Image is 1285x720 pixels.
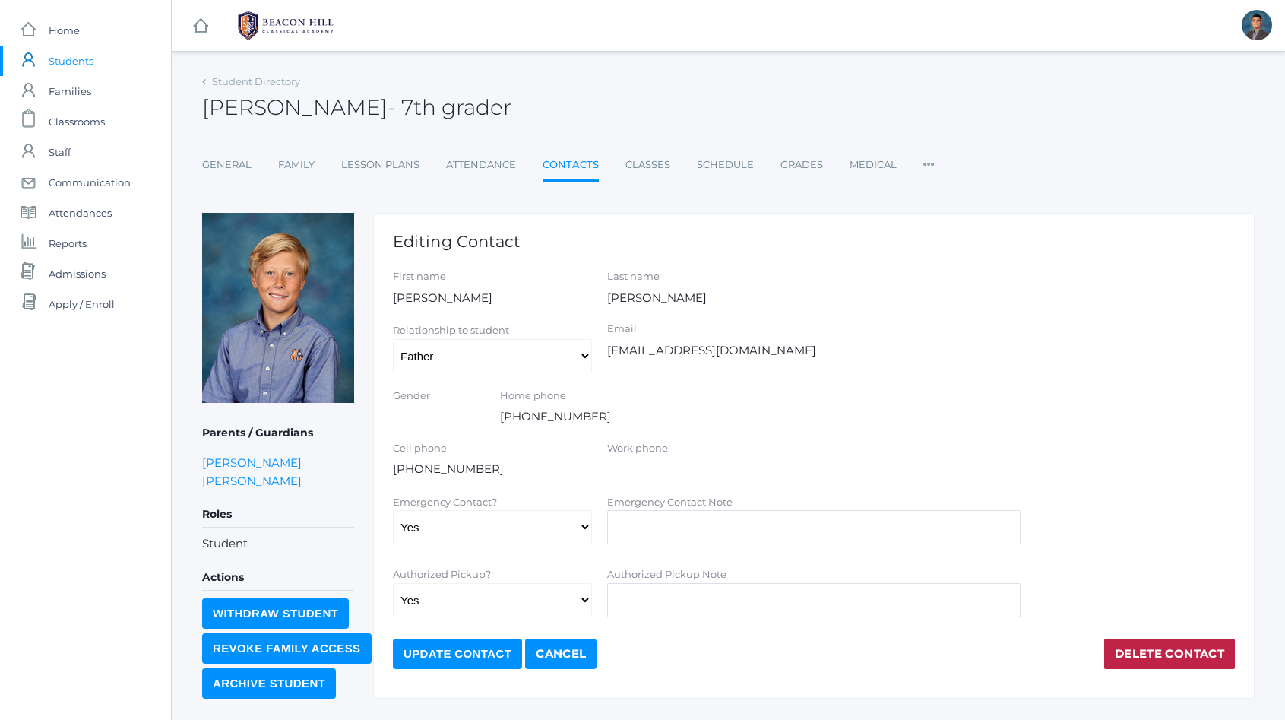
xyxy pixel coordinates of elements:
img: Eben Friestad [202,213,354,403]
a: Lesson Plans [341,150,419,180]
span: Staff [49,137,71,167]
a: Contacts [543,150,599,182]
span: Home [49,15,80,46]
h5: Parents / Guardians [202,420,354,446]
span: Attendances [49,198,112,228]
label: Cell phone [393,441,592,456]
div: [EMAIL_ADDRESS][DOMAIN_NAME] [607,322,1021,359]
input: Archive Student [202,668,336,699]
h5: Actions [202,565,354,591]
input: Withdraw Student [202,598,349,629]
div: [PERSON_NAME] [393,269,592,306]
img: BHCALogos-05-308ed15e86a5a0abce9b8dd61676a3503ac9727e845dece92d48e8588c001991.png [229,7,343,45]
div: [PHONE_NUMBER] [500,389,699,426]
span: Classrooms [49,106,105,137]
input: Revoke Family Access [202,633,372,664]
a: Classes [625,150,670,180]
label: Email [607,322,1021,337]
a: Student Directory [212,75,300,87]
span: Reports [49,228,87,259]
span: Families [49,76,91,106]
a: Family [278,150,315,180]
a: Cancel [525,639,597,669]
a: Grades [780,150,823,180]
a: Schedule [697,150,754,180]
label: First name [393,269,592,284]
a: Medical [850,150,897,180]
h5: Roles [202,502,354,528]
label: Home phone [500,389,699,404]
span: Students [49,46,93,76]
label: Last name [607,269,806,284]
label: Relationship to student [393,324,509,336]
label: Gender [393,389,485,404]
input: Update Contact [393,639,522,669]
span: Communication [49,167,131,198]
a: General [202,150,252,180]
div: [PERSON_NAME] [607,269,806,306]
span: Admissions [49,259,106,289]
label: Authorized Pickup Note [607,568,726,580]
a: Delete Contact [1104,639,1235,669]
label: Work phone [607,441,806,456]
a: [PERSON_NAME] [202,474,302,488]
div: Lucas Vieira [1242,10,1272,40]
span: Apply / Enroll [49,289,115,319]
label: Emergency Contact? [393,496,497,508]
a: [PERSON_NAME] [202,455,302,470]
li: Student [202,535,354,553]
h1: Editing Contact [393,233,1235,250]
div: [PHONE_NUMBER] [393,441,592,478]
label: Authorized Pickup? [393,568,491,580]
h2: [PERSON_NAME] [202,96,511,119]
a: Attendance [446,150,516,180]
span: - 7th grader [388,94,511,120]
label: Emergency Contact Note [607,496,733,508]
